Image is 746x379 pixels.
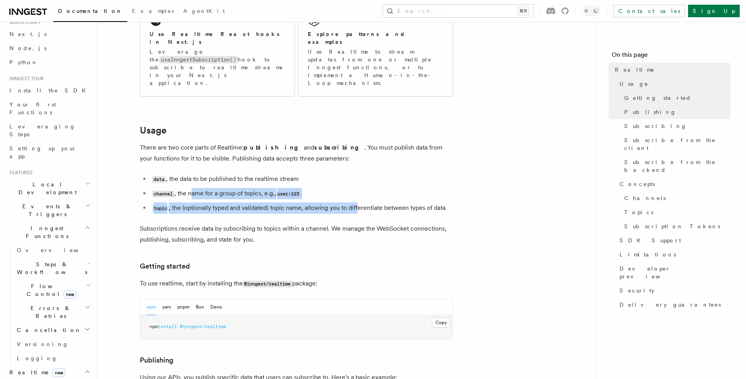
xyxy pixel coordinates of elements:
[150,30,285,46] h2: Use Realtime React hooks in Next.js
[6,368,65,376] span: Realtime
[624,108,676,116] span: Publishing
[14,282,86,298] span: Flow Control
[17,341,69,347] span: Versioning
[624,136,730,152] span: Subscribe from the client
[624,158,730,174] span: Subscribe from the backend
[6,27,92,41] a: Next.js
[58,8,123,14] span: Documentation
[14,260,87,276] span: Steps & Workflows
[624,94,691,102] span: Getting started
[14,323,92,337] button: Cancellation
[140,278,453,289] p: To use realtime, start by installing the package:
[624,194,666,202] span: Channels
[162,299,171,315] button: yarn
[621,119,730,133] a: Subscribing
[17,247,98,253] span: Overview
[621,219,730,233] a: Subscription Tokens
[127,2,179,21] a: Examples
[6,243,92,365] div: Inngest Functions
[616,177,730,191] a: Concepts
[150,173,453,185] li: , the data to be published to the realtime stream
[152,191,174,197] code: channel
[620,251,676,258] span: Limitations
[582,6,600,16] button: Toggle dark mode
[308,48,443,87] p: Use Realtime to stream updates from one or multiple Inngest functions, or to implement a Human-in...
[150,48,285,87] p: Leverage the hook to subscribe to realtime streams in your Next.js application.
[612,50,730,63] h4: On this page
[210,299,222,315] button: Deno
[9,101,56,116] span: Your first Functions
[14,257,92,279] button: Steps & Workflows
[616,233,730,247] a: SDK Support
[9,123,76,137] span: Leveraging Steps
[53,2,127,22] a: Documentation
[624,222,720,230] span: Subscription Tokens
[140,355,173,366] a: Publishing
[52,368,65,377] span: new
[14,326,81,334] span: Cancellation
[9,45,47,51] span: Node.js
[6,221,92,243] button: Inngest Functions
[6,55,92,69] a: Python
[621,155,730,177] a: Subscribe from the backend
[150,188,453,199] li: , the name for a group of topics, e.g.,
[183,8,225,14] span: AgentKit
[6,170,33,176] span: Features
[140,142,453,164] p: There are two core parts of Realtime: and . You must publish data from your functions for it to b...
[150,324,158,329] span: npm
[621,133,730,155] a: Subscribe from the client
[244,144,304,151] strong: publishing
[620,180,655,188] span: Concepts
[6,202,85,218] span: Events & Triggers
[6,19,40,25] span: Quick start
[14,243,92,257] a: Overview
[383,5,533,17] button: Search...⌘K
[620,80,648,88] span: Usage
[616,77,730,91] a: Usage
[6,177,92,199] button: Local Development
[14,304,85,320] span: Errors & Retries
[6,83,92,97] a: Install the SDK
[9,145,77,159] span: Setting up your app
[140,261,190,272] a: Getting started
[518,7,529,15] kbd: ⌘K
[6,180,85,196] span: Local Development
[14,301,92,323] button: Errors & Retries
[159,56,238,63] code: useInngestSubscription()
[196,299,204,315] button: Bun
[620,301,721,309] span: Delivery guarantees
[6,97,92,119] a: Your first Functions
[17,355,58,361] span: Logging
[314,144,365,151] strong: subscribing
[6,199,92,221] button: Events & Triggers
[616,298,730,312] a: Delivery guarantees
[621,105,730,119] a: Publishing
[6,224,85,240] span: Inngest Functions
[621,191,730,205] a: Channels
[613,5,685,17] a: Contact sales
[621,91,730,105] a: Getting started
[308,30,443,46] h2: Explore patterns and examples
[624,122,687,130] span: Subscribing
[9,31,47,37] span: Next.js
[6,119,92,141] a: Leveraging Steps
[616,283,730,298] a: Security
[140,223,453,245] p: Subscriptions receive data by subscribing to topics within a channel. We manage the WebSocket con...
[688,5,740,17] a: Sign Up
[63,290,76,299] span: new
[132,8,174,14] span: Examples
[179,2,229,21] a: AgentKit
[140,3,295,97] a: Use Realtime React hooks in Next.jsLeverage theuseInngestSubscription()hook to subscribe to realt...
[9,59,38,65] span: Python
[616,262,730,283] a: Developer preview
[14,337,92,351] a: Versioning
[243,281,292,287] code: @inngest/realtime
[177,299,190,315] button: pnpm
[180,324,226,329] span: @inngest/realtime
[620,236,681,244] span: SDK Support
[276,191,301,197] code: user:123
[140,125,166,136] a: Usage
[620,265,730,280] span: Developer preview
[616,247,730,262] a: Limitations
[615,66,655,74] span: Realtime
